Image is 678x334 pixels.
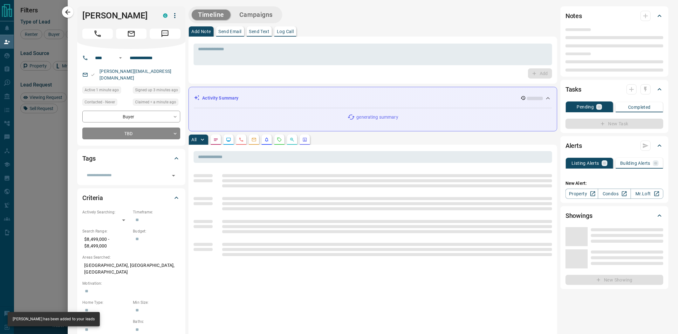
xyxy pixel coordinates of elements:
[133,209,180,215] p: Timeframe:
[219,29,242,34] p: Send Email
[565,8,663,24] div: Notes
[264,137,269,142] svg: Listing Alerts
[192,10,230,20] button: Timeline
[163,13,168,18] div: condos.ca
[565,82,663,97] div: Tasks
[133,99,180,108] div: Sun Oct 12 2025
[117,54,124,62] button: Open
[572,161,599,165] p: Listing Alerts
[82,190,180,205] div: Criteria
[251,137,257,142] svg: Emails
[191,137,196,142] p: All
[82,193,103,203] h2: Criteria
[82,153,95,164] h2: Tags
[169,171,178,180] button: Open
[565,211,592,221] h2: Showings
[150,29,180,39] span: Message
[239,137,244,142] svg: Calls
[82,234,130,251] p: $8,499,000 - $8,499,000
[82,128,180,139] div: TBD
[598,189,631,199] a: Condos
[82,300,130,305] p: Home Type:
[133,228,180,234] p: Budget:
[133,300,180,305] p: Min Size:
[565,138,663,153] div: Alerts
[202,95,238,101] p: Activity Summary
[356,114,398,121] p: generating summary
[302,137,307,142] svg: Agent Actions
[85,99,115,105] span: Contacted - Never
[565,84,581,94] h2: Tasks
[116,29,147,39] span: Email
[191,29,211,34] p: Add Note
[85,87,119,93] span: Active 1 minute ago
[290,137,295,142] svg: Opportunities
[82,29,113,39] span: Call
[249,29,270,34] p: Send Text
[565,208,663,223] div: Showings
[277,29,294,34] p: Log Call
[82,228,130,234] p: Search Range:
[277,137,282,142] svg: Requests
[82,87,130,95] div: Sun Oct 12 2025
[82,281,180,286] p: Motivation:
[233,10,279,20] button: Campaigns
[82,319,130,324] p: Beds:
[565,141,582,151] h2: Alerts
[82,260,180,277] p: [GEOGRAPHIC_DATA], [GEOGRAPHIC_DATA], [GEOGRAPHIC_DATA]
[13,314,95,324] div: [PERSON_NAME] has been added to your leads
[213,137,218,142] svg: Notes
[82,209,130,215] p: Actively Searching:
[135,87,178,93] span: Signed up 3 minutes ago
[620,161,650,165] p: Building Alerts
[565,180,663,187] p: New Alert:
[99,69,171,80] a: [PERSON_NAME][EMAIL_ADDRESS][DOMAIN_NAME]
[135,99,176,105] span: Claimed < a minute ago
[82,111,180,122] div: Buyer
[565,189,598,199] a: Property
[133,87,180,95] div: Sun Oct 12 2025
[194,92,552,104] div: Activity Summary
[82,10,154,21] h1: [PERSON_NAME]
[577,105,594,109] p: Pending
[565,11,582,21] h2: Notes
[82,254,180,260] p: Areas Searched:
[133,319,180,324] p: Baths:
[91,73,95,77] svg: Email Valid
[628,105,651,109] p: Completed
[631,189,663,199] a: Mr.Loft
[226,137,231,142] svg: Lead Browsing Activity
[82,151,180,166] div: Tags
